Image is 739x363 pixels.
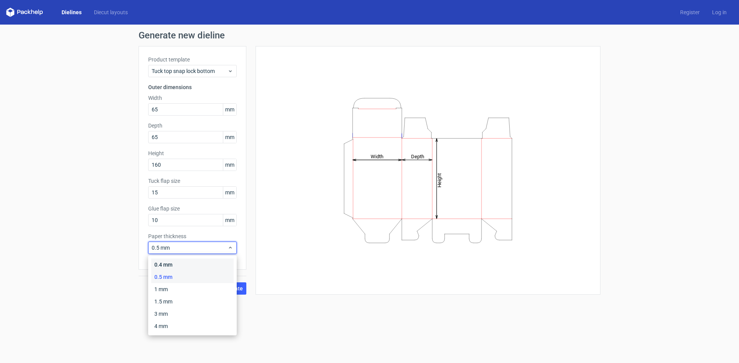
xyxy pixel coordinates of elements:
[148,177,237,185] label: Tuck flap size
[148,149,237,157] label: Height
[151,259,234,271] div: 0.4 mm
[152,244,227,252] span: 0.5 mm
[674,8,706,16] a: Register
[151,271,234,283] div: 0.5 mm
[88,8,134,16] a: Diecut layouts
[411,153,424,159] tspan: Depth
[151,295,234,308] div: 1.5 mm
[148,56,237,63] label: Product template
[151,283,234,295] div: 1 mm
[223,159,236,171] span: mm
[371,153,383,159] tspan: Width
[148,122,237,129] label: Depth
[55,8,88,16] a: Dielines
[223,187,236,198] span: mm
[223,131,236,143] span: mm
[436,173,442,187] tspan: Height
[148,205,237,212] label: Glue flap size
[151,320,234,332] div: 4 mm
[152,67,227,75] span: Tuck top snap lock bottom
[706,8,733,16] a: Log in
[223,104,236,115] span: mm
[139,31,600,40] h1: Generate new dieline
[148,94,237,102] label: Width
[148,83,237,91] h3: Outer dimensions
[148,232,237,240] label: Paper thickness
[151,308,234,320] div: 3 mm
[223,214,236,226] span: mm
